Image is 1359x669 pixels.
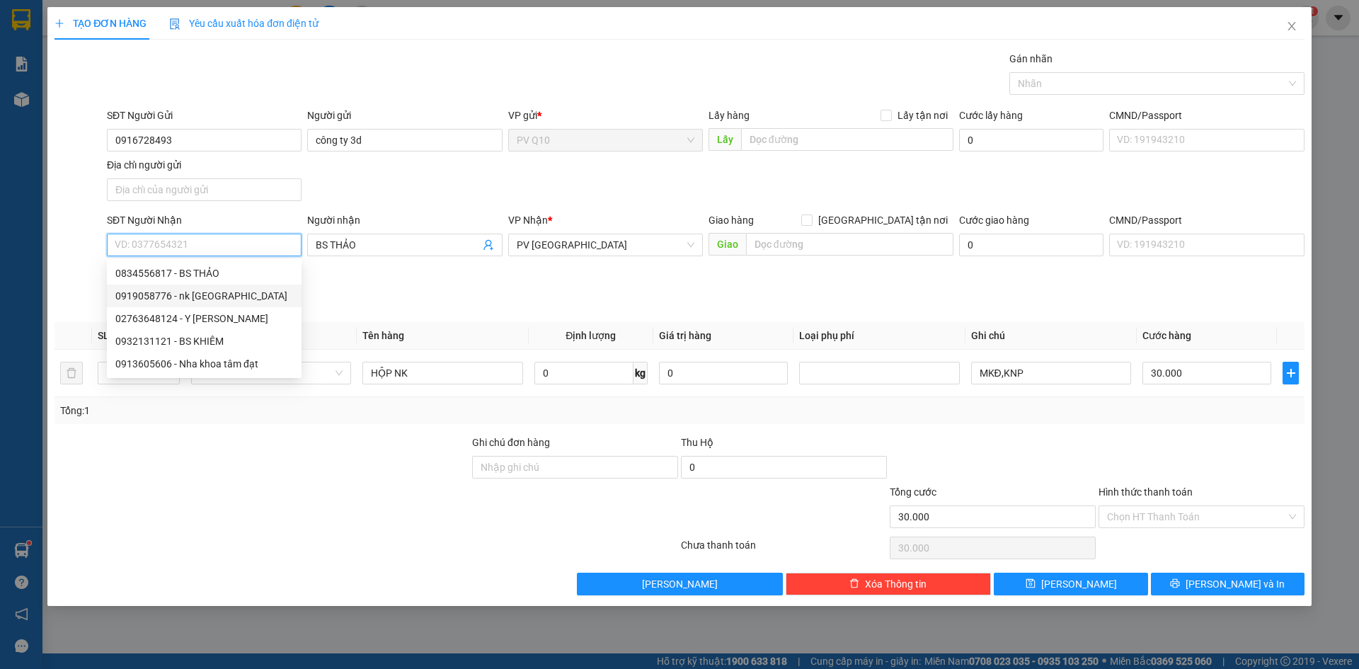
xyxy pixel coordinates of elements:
[18,18,88,88] img: logo.jpg
[107,307,302,330] div: 02763648124 - Y HÀ
[107,157,302,173] div: Địa chỉ người gửi
[1272,7,1312,47] button: Close
[107,212,302,228] div: SĐT Người Nhận
[307,212,502,228] div: Người nhận
[508,215,548,226] span: VP Nhận
[746,233,953,256] input: Dọc đường
[115,288,293,304] div: 0919058776 - nk [GEOGRAPHIC_DATA]
[55,18,147,29] span: TẠO ĐƠN HÀNG
[849,578,859,590] span: delete
[709,110,750,121] span: Lấy hàng
[107,285,302,307] div: 0919058776 - nk hồng phước
[709,215,754,226] span: Giao hàng
[679,537,888,562] div: Chưa thanh toán
[709,233,746,256] span: Giao
[115,265,293,281] div: 0834556817 - BS THẢO
[115,356,293,372] div: 0913605606 - Nha khoa tâm đạt
[959,215,1029,226] label: Cước giao hàng
[1109,212,1304,228] div: CMND/Passport
[508,108,703,123] div: VP gửi
[959,234,1103,256] input: Cước giao hàng
[307,108,502,123] div: Người gửi
[107,178,302,201] input: Địa chỉ của người gửi
[1142,330,1191,341] span: Cước hàng
[741,128,953,151] input: Dọc đường
[1186,576,1285,592] span: [PERSON_NAME] và In
[1041,576,1117,592] span: [PERSON_NAME]
[517,234,694,256] span: PV Hòa Thành
[169,18,180,30] img: icon
[132,35,592,52] li: [STREET_ADDRESS][PERSON_NAME]. [GEOGRAPHIC_DATA], Tỉnh [GEOGRAPHIC_DATA]
[959,110,1023,121] label: Cước lấy hàng
[709,128,741,151] span: Lấy
[362,330,404,341] span: Tên hàng
[55,18,64,28] span: plus
[132,52,592,70] li: Hotline: 1900 8153
[813,212,953,228] span: [GEOGRAPHIC_DATA] tận nơi
[107,353,302,375] div: 0913605606 - Nha khoa tâm đạt
[1151,573,1304,595] button: printer[PERSON_NAME] và In
[115,311,293,326] div: 02763648124 - Y [PERSON_NAME]
[169,18,319,29] span: Yêu cầu xuất hóa đơn điện tử
[107,330,302,353] div: 0932131121 - BS KHIÊM
[98,330,109,341] span: SL
[1026,578,1036,590] span: save
[965,322,1137,350] th: Ghi chú
[971,362,1131,384] input: Ghi Chú
[1170,578,1180,590] span: printer
[18,103,130,126] b: GỬI : PV Q10
[1283,367,1297,379] span: plus
[1286,21,1297,32] span: close
[642,576,718,592] span: [PERSON_NAME]
[681,437,713,448] span: Thu Hộ
[994,573,1147,595] button: save[PERSON_NAME]
[1283,362,1298,384] button: plus
[633,362,648,384] span: kg
[483,239,494,251] span: user-add
[517,130,694,151] span: PV Q10
[1099,486,1193,498] label: Hình thức thanh toán
[1109,108,1304,123] div: CMND/Passport
[793,322,965,350] th: Loại phụ phí
[786,573,992,595] button: deleteXóa Thông tin
[107,108,302,123] div: SĐT Người Gửi
[865,576,927,592] span: Xóa Thông tin
[659,362,788,384] input: 0
[60,362,83,384] button: delete
[362,362,522,384] input: VD: Bàn, Ghế
[659,330,711,341] span: Giá trị hàng
[115,333,293,349] div: 0932131121 - BS KHIÊM
[890,486,936,498] span: Tổng cước
[1009,53,1053,64] label: Gán nhãn
[60,403,524,418] div: Tổng: 1
[892,108,953,123] span: Lấy tận nơi
[107,262,302,285] div: 0834556817 - BS THẢO
[566,330,616,341] span: Định lượng
[472,437,550,448] label: Ghi chú đơn hàng
[959,129,1103,151] input: Cước lấy hàng
[577,573,783,595] button: [PERSON_NAME]
[472,456,678,479] input: Ghi chú đơn hàng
